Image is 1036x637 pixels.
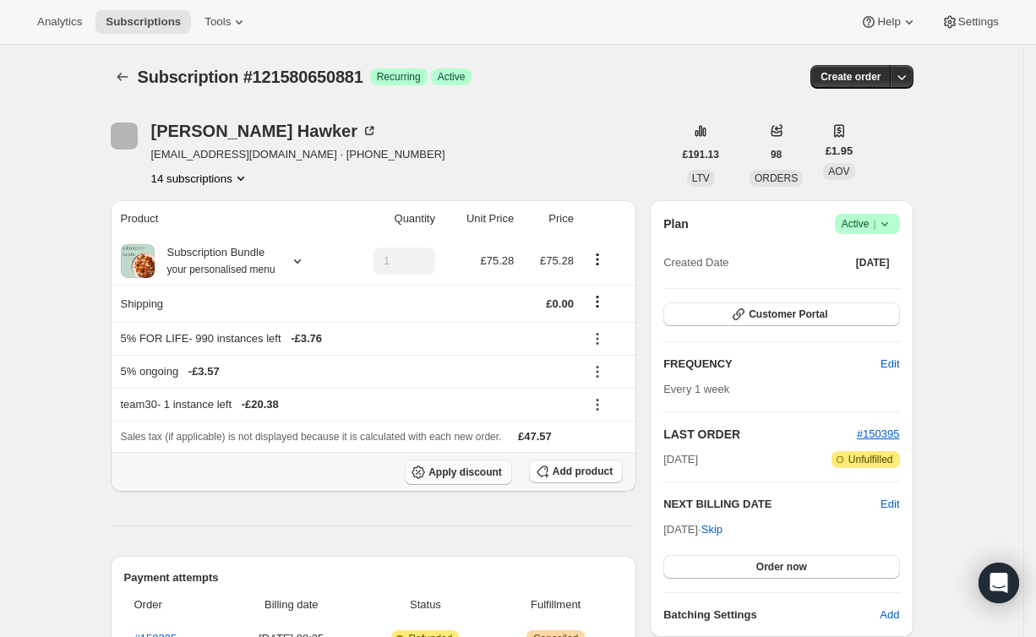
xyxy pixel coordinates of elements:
div: Open Intercom Messenger [979,563,1019,603]
span: Subscription #121580650881 [138,68,363,86]
span: [DATE] · [663,523,722,536]
th: Unit Price [440,200,519,237]
h2: Payment attempts [124,569,624,586]
span: Order now [756,560,807,574]
span: Created Date [663,254,728,271]
h6: Batching Settings [663,607,880,623]
span: Status [363,596,488,613]
span: 98 [771,148,782,161]
button: Shipping actions [584,292,611,311]
button: [DATE] [846,251,900,275]
button: Edit [870,351,909,378]
button: Customer Portal [663,302,899,326]
span: £191.13 [683,148,719,161]
span: Edit [881,356,899,373]
h2: NEXT BILLING DATE [663,496,881,513]
th: Quantity [342,200,440,237]
span: £75.28 [480,254,514,267]
button: Settings [931,10,1009,34]
img: product img [121,244,155,278]
span: Settings [958,15,999,29]
span: [DATE] [663,451,698,468]
button: Edit [881,496,899,513]
span: LTV [692,172,710,184]
h2: Plan [663,215,689,232]
span: £1.95 [826,143,853,160]
span: Active [842,215,893,232]
span: Every 1 week [663,383,729,395]
button: Add [870,602,909,629]
button: Analytics [27,10,92,34]
span: Analytics [37,15,82,29]
small: your personalised menu [167,264,275,275]
span: [EMAIL_ADDRESS][DOMAIN_NAME] · [PHONE_NUMBER] [151,146,445,163]
span: Billing date [231,596,352,613]
span: £75.28 [540,254,574,267]
span: [DATE] [856,256,890,269]
th: Price [519,200,579,237]
div: [PERSON_NAME] Hawker [151,122,379,139]
button: Add product [529,460,623,483]
th: Product [111,200,342,237]
span: - £3.76 [291,330,322,347]
span: Create order [821,70,881,84]
a: #150395 [857,427,900,440]
button: Help [850,10,927,34]
span: Add [880,607,899,623]
button: 98 [761,143,792,166]
span: Benjamin Hawker [111,122,138,150]
span: Customer Portal [749,308,827,321]
div: 5% ongoing [121,363,574,380]
button: #150395 [857,426,900,443]
span: Apply discount [428,465,502,479]
button: Order now [663,555,899,579]
button: Subscriptions [95,10,191,34]
button: Tools [194,10,258,34]
button: Subscriptions [111,65,134,89]
span: ORDERS [755,172,798,184]
span: | [873,217,875,231]
div: team30 - 1 instance left [121,396,574,413]
span: Unfulfilled [848,453,893,466]
span: Recurring [377,70,421,84]
button: Create order [810,65,891,89]
h2: FREQUENCY [663,356,881,373]
button: Product actions [584,250,611,269]
span: AOV [828,166,849,177]
span: Skip [701,521,722,538]
div: Subscription Bundle [155,244,275,278]
th: Shipping [111,285,342,322]
span: Tools [204,15,231,29]
span: Help [877,15,900,29]
button: Skip [691,516,733,543]
span: £47.57 [518,430,552,443]
span: - £20.38 [242,396,279,413]
span: Fulfillment [499,596,613,613]
span: Subscriptions [106,15,181,29]
button: Product actions [151,170,249,187]
span: - £3.57 [188,363,220,380]
button: Apply discount [405,460,512,485]
th: Order [124,586,226,623]
span: Add product [553,465,613,478]
span: £0.00 [546,297,574,310]
div: 5% FOR LIFE - 990 instances left [121,330,574,347]
span: Sales tax (if applicable) is not displayed because it is calculated with each new order. [121,431,502,443]
h2: LAST ORDER [663,426,857,443]
button: £191.13 [673,143,729,166]
span: Active [438,70,466,84]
